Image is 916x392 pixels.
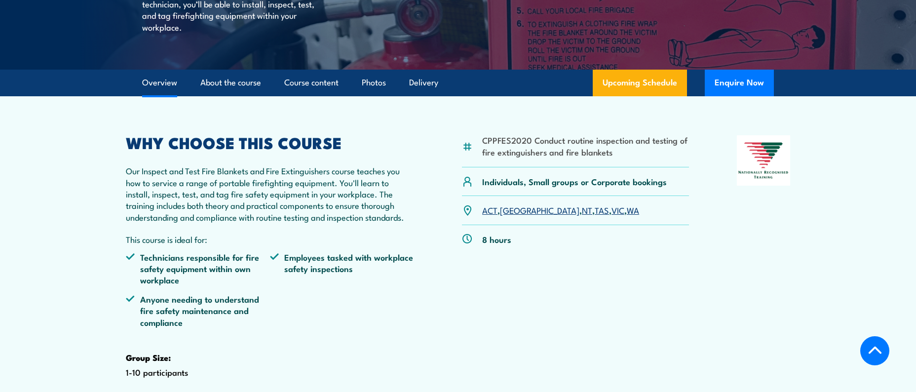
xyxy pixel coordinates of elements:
a: About the course [200,70,261,96]
button: Enquire Now [705,70,774,96]
p: Individuals, Small groups or Corporate bookings [482,176,667,187]
li: CPPFES2020 Conduct routine inspection and testing of fire extinguishers and fire blankets [482,134,689,157]
a: [GEOGRAPHIC_DATA] [500,204,579,216]
p: , , , , , [482,204,639,216]
h2: WHY CHOOSE THIS COURSE [126,135,414,149]
a: TAS [595,204,609,216]
a: Overview [142,70,177,96]
a: Photos [362,70,386,96]
img: Nationally Recognised Training logo. [737,135,790,186]
a: WA [627,204,639,216]
p: This course is ideal for: [126,234,414,245]
strong: Group Size: [126,351,171,364]
li: Anyone needing to understand fire safety maintenance and compliance [126,293,270,328]
li: Employees tasked with workplace safety inspections [270,251,414,286]
a: ACT [482,204,497,216]
p: 8 hours [482,234,511,245]
p: Our Inspect and Test Fire Blankets and Fire Extinguishers course teaches you how to service a ran... [126,165,414,223]
a: Upcoming Schedule [593,70,687,96]
li: Technicians responsible for fire safety equipment within own workplace [126,251,270,286]
a: VIC [611,204,624,216]
a: Delivery [409,70,438,96]
a: NT [582,204,592,216]
a: Course content [284,70,339,96]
